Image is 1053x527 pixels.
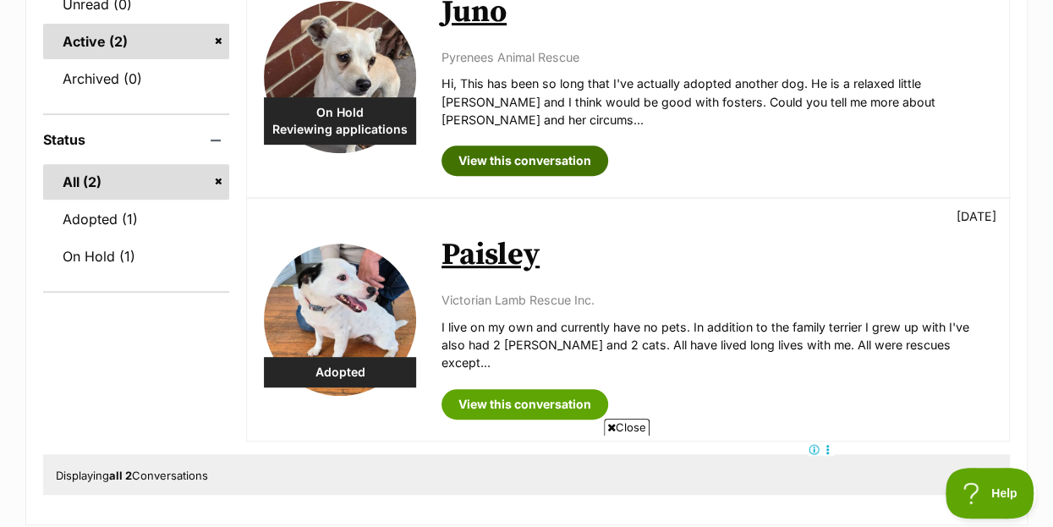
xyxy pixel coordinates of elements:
div: Adopted [264,357,416,387]
span: Close [604,419,650,436]
a: Paisley [441,236,540,274]
a: All (2) [43,164,229,200]
iframe: Help Scout Beacon - Open [946,468,1036,519]
p: Pyrenees Animal Rescue [441,48,992,66]
p: Hi, This has been so long that I've actually adopted another dog. He is a relaxed little [PERSON_... [441,74,992,129]
a: Archived (0) [43,61,229,96]
img: Juno [264,1,416,153]
img: Paisley [264,244,416,396]
iframe: Advertisement [219,442,835,519]
span: Displaying Conversations [56,469,208,482]
p: Victorian Lamb Rescue Inc. [441,291,992,309]
header: Status [43,132,229,147]
a: On Hold (1) [43,239,229,274]
a: Active (2) [43,24,229,59]
a: View this conversation [441,389,608,420]
p: I live on my own and currently have no pets. In addition to the family terrier I grew up with I'v... [441,318,992,372]
a: View this conversation [441,145,608,176]
span: Reviewing applications [264,121,416,138]
p: [DATE] [957,207,996,225]
strong: all 2 [109,469,132,482]
div: On Hold [264,97,416,145]
a: Adopted (1) [43,201,229,237]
